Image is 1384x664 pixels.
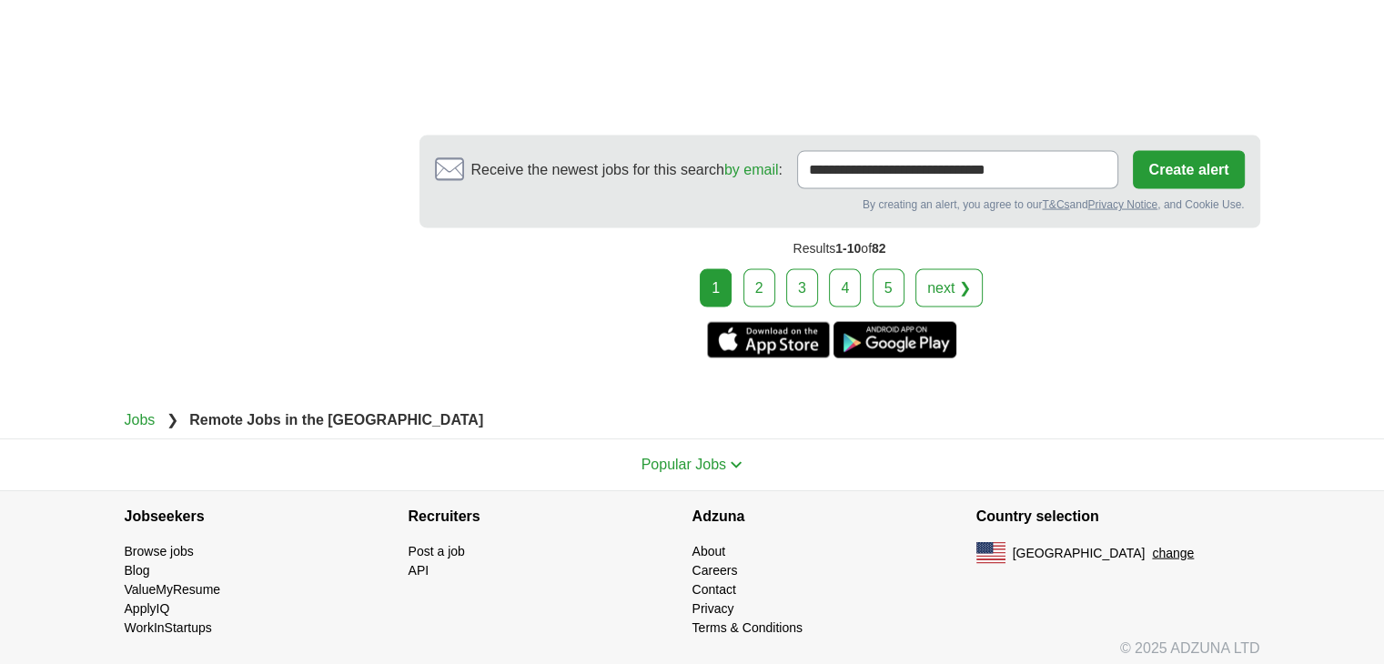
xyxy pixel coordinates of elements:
button: Create alert [1133,151,1244,189]
a: Post a job [409,544,465,558]
img: US flag [976,542,1005,564]
a: Contact [692,582,736,597]
a: WorkInStartups [125,620,212,635]
a: 4 [829,269,861,307]
a: 5 [873,269,904,307]
span: ❯ [167,412,178,428]
span: 82 [872,241,886,256]
a: Get the iPhone app [707,322,830,358]
h4: Country selection [976,491,1260,542]
span: Receive the newest jobs for this search : [471,159,783,181]
a: Jobs [125,412,156,428]
a: API [409,563,429,578]
a: Privacy Notice [1087,198,1157,211]
a: Browse jobs [125,544,194,558]
strong: Remote Jobs in the [GEOGRAPHIC_DATA] [189,412,483,428]
img: toggle icon [730,461,743,469]
span: Popular Jobs [641,457,726,472]
a: Privacy [692,601,734,616]
span: [GEOGRAPHIC_DATA] [1013,544,1146,563]
a: 3 [786,269,818,307]
div: 1 [700,269,732,307]
a: next ❯ [915,269,983,307]
div: Results of [419,228,1260,269]
a: ApplyIQ [125,601,170,616]
div: By creating an alert, you agree to our and , and Cookie Use. [435,196,1245,213]
a: Terms & Conditions [692,620,803,635]
span: 1-10 [835,241,861,256]
a: by email [724,162,779,177]
a: Get the Android app [833,322,956,358]
a: Blog [125,563,150,578]
button: change [1152,544,1194,563]
a: ValueMyResume [125,582,221,597]
a: About [692,544,726,558]
a: Careers [692,563,738,578]
a: 2 [743,269,775,307]
a: T&Cs [1042,198,1069,211]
